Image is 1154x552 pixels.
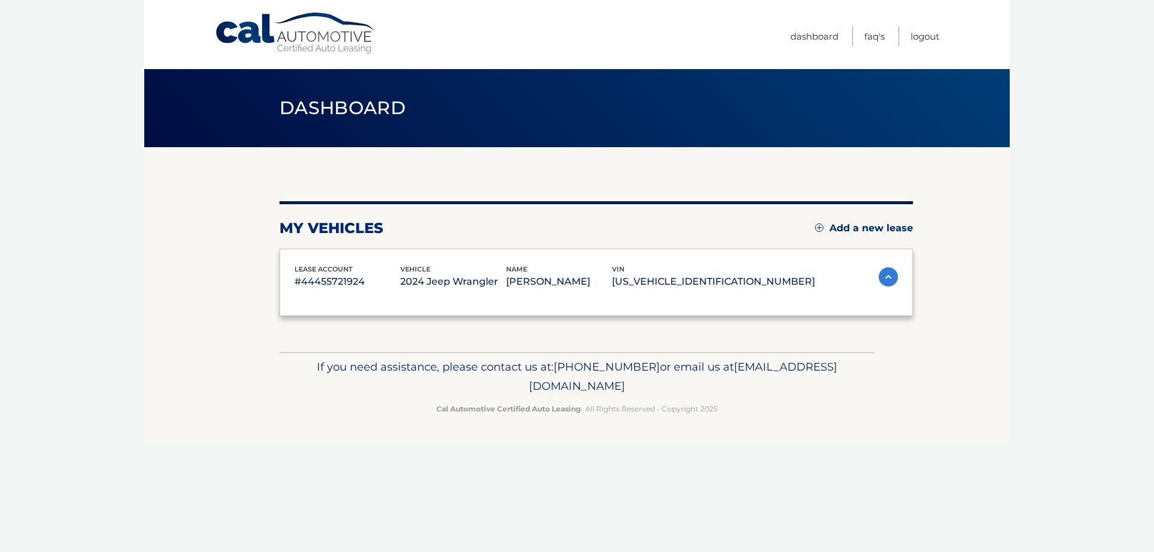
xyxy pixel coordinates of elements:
[295,265,353,273] span: lease account
[815,223,823,232] img: add.svg
[279,97,406,119] span: Dashboard
[279,219,383,237] h2: my vehicles
[554,360,660,374] span: [PHONE_NUMBER]
[612,273,815,290] p: [US_VEHICLE_IDENTIFICATION_NUMBER]
[436,404,581,413] strong: Cal Automotive Certified Auto Leasing
[215,12,377,55] a: Cal Automotive
[506,273,612,290] p: [PERSON_NAME]
[295,273,400,290] p: #44455721924
[790,26,838,46] a: Dashboard
[506,265,527,273] span: name
[529,360,837,393] span: [EMAIL_ADDRESS][DOMAIN_NAME]
[911,26,939,46] a: Logout
[400,265,430,273] span: vehicle
[400,273,506,290] p: 2024 Jeep Wrangler
[287,402,867,415] p: - All Rights Reserved - Copyright 2025
[815,222,913,234] a: Add a new lease
[879,267,898,287] img: accordion-active.svg
[612,265,624,273] span: vin
[864,26,885,46] a: FAQ's
[287,357,867,396] p: If you need assistance, please contact us at: or email us at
